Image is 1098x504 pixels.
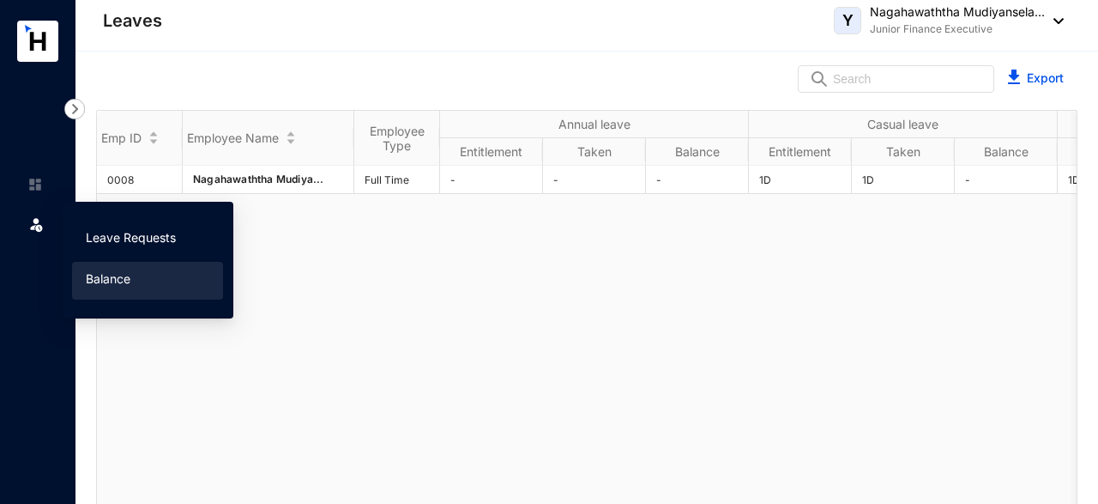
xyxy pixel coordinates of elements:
p: Nagahawaththa Mudiyansela... [870,3,1045,21]
th: Annual leave [440,111,749,138]
input: Search [833,66,983,92]
img: blue-download.5ef7b2b032fd340530a27f4ceaf19358.svg [1008,70,1020,84]
th: Entitlement [440,138,543,166]
img: home-unselected.a29eae3204392db15eaf.svg [27,177,43,192]
span: Emp ID [101,131,142,145]
img: search.8ce656024d3affaeffe32e5b30621cb7.svg [809,70,830,88]
td: - [646,166,749,194]
td: Full Time [354,166,440,194]
img: leave.99b8a76c7fa76a53782d.svg [27,216,45,233]
a: Balance [86,271,130,286]
td: 1D [852,166,955,194]
a: Leave Requests [86,230,176,245]
img: dropdown-black.8e83cc76930a90b1a4fdb6d089b7bf3a.svg [1045,18,1064,24]
td: - [955,166,1058,194]
p: Leaves [103,9,162,33]
span: Employee Name [187,131,279,145]
th: Balance [646,138,749,166]
button: Export [994,65,1077,93]
td: - [440,166,543,194]
p: Junior Finance Executive [870,21,1045,38]
th: Entitlement [749,138,852,166]
img: nav-icon-right.af6afadce00d159da59955279c43614e.svg [64,99,85,119]
td: 1D [749,166,852,194]
th: Taken [543,138,646,166]
th: Balance [955,138,1058,166]
td: 0008 [97,166,183,194]
span: Y [842,13,854,28]
th: Casual leave [749,111,1058,138]
th: Emp ID [97,111,183,166]
td: - [543,166,646,194]
li: Home [14,167,55,202]
th: Employee Name [183,111,354,166]
span: Nagahawaththa Mudiya... [193,173,324,185]
th: Taken [852,138,955,166]
a: Export [1027,70,1064,85]
th: Employee Type [354,111,440,166]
